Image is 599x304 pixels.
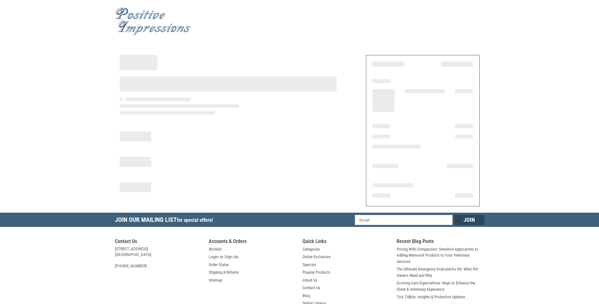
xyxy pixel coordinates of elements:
a: Tick Tidbits: Insights & Protection Updates [397,294,465,300]
span: for special offers! [177,217,213,223]
a: Order Status [209,262,229,268]
input: Email [355,215,452,225]
a: Contact Us [302,285,320,291]
h5: Quick Links [302,238,390,246]
img: Positive Impressions [115,7,191,35]
h5: Join Our Mailing List [115,213,216,229]
a: Online Exclusives [302,254,331,260]
a: Specials [302,262,316,268]
span: or [216,254,227,260]
a: Shipping & Returns [209,269,239,276]
a: Evolving Care Expectations: Ways to Enhance the Client & Veterinary Experience [397,280,484,292]
input: Join [454,215,484,225]
address: [STREET_ADDRESS] [GEOGRAPHIC_DATA] [PHONE_NUMBER] [115,246,203,269]
h5: Accounts & Orders [209,238,297,246]
a: The Ultimate Emergency Grab-and-Go Kit: What Pet Owners Need and Why [397,266,484,278]
a: Login [209,254,219,260]
a: Categories [302,246,320,252]
a: Popular Products [302,269,330,276]
a: About Us [302,277,317,283]
a: Blog [302,293,310,299]
a: Sitemap [209,277,222,283]
a: Sign Up [225,254,238,260]
a: Wishlist [209,246,222,252]
a: Pricing With Compassion: Sensitive Approaches to Adding Memorial Products to Your Veterinary Serv... [397,246,484,265]
h5: Contact Us [115,238,203,246]
h5: Recent Blog Posts [397,238,484,246]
